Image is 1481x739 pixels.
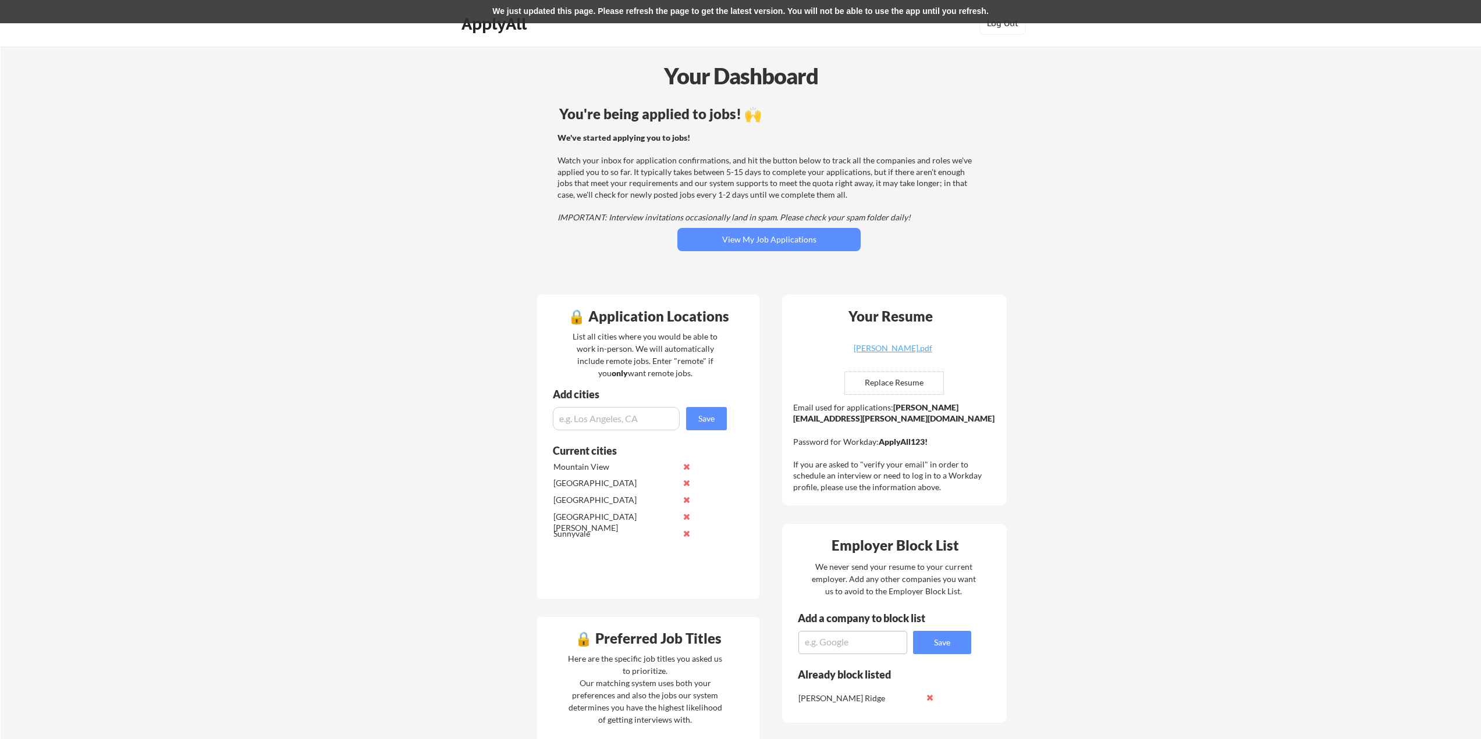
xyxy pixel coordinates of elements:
div: Your Dashboard [1,59,1481,92]
button: Save [913,631,971,654]
div: We never send your resume to your current employer. Add any other companies you want us to avoid ... [811,561,976,597]
div: Employer Block List [787,538,1003,552]
strong: ApplyAll123! [879,437,928,447]
em: IMPORTANT: Interview invitations occasionally land in spam. Please check your spam folder daily! [557,212,911,222]
input: e.g. Los Angeles, CA [553,407,680,430]
div: Add cities [553,389,730,399]
div: Your Resume [833,309,948,323]
div: List all cities where you would be able to work in-person. We will automatically include remote j... [565,330,725,379]
div: Current cities [553,445,714,456]
div: Mountain View [553,461,676,473]
strong: We've started applying you to jobs! [557,133,690,142]
div: [GEOGRAPHIC_DATA] [553,477,676,489]
div: Sunnyvale [553,528,676,540]
div: [GEOGRAPHIC_DATA][PERSON_NAME] [553,511,676,534]
div: 🔒 Preferred Job Titles [540,631,757,645]
div: Already block listed [798,669,956,680]
strong: only [612,368,628,378]
strong: [PERSON_NAME][EMAIL_ADDRESS][PERSON_NAME][DOMAIN_NAME] [793,402,995,424]
button: Save [686,407,727,430]
div: Here are the specific job titles you asked us to prioritize. Our matching system uses both your p... [565,652,725,726]
div: [PERSON_NAME].pdf [823,344,962,352]
div: Watch your inbox for application confirmations, and hit the button below to track all the compani... [557,132,977,223]
button: View My Job Applications [677,228,861,251]
div: You're being applied to jobs! 🙌 [559,107,979,121]
div: Add a company to block list [798,613,943,623]
div: Email used for applications: Password for Workday: If you are asked to "verify your email" in ord... [793,402,999,493]
div: ApplyAll [461,14,530,34]
div: [GEOGRAPHIC_DATA] [553,494,676,506]
button: Log Out [979,12,1026,35]
div: [PERSON_NAME] Ridge [798,692,921,704]
div: 🔒 Application Locations [540,309,757,323]
a: [PERSON_NAME].pdf [823,344,962,362]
